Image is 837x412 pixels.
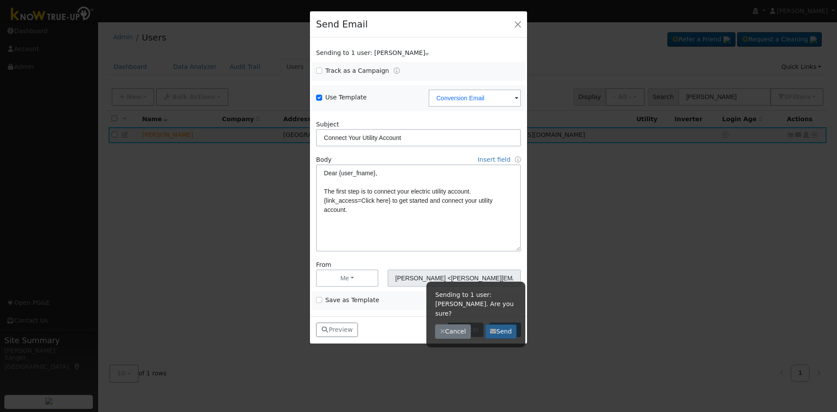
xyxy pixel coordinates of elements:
a: Fields [515,156,521,163]
label: Save as Template [325,296,379,305]
label: Body [316,155,332,164]
div: Show users [312,48,526,58]
input: Use Template [316,95,322,101]
a: Insert field [478,156,510,163]
label: Track as a Campaign [325,66,389,75]
label: Use Template [325,93,367,102]
button: Me [316,269,378,287]
button: Cancel [435,324,471,339]
button: Preview [316,323,358,337]
input: Track as a Campaign [316,68,322,74]
h4: Send Email [316,17,367,31]
button: Send [485,324,517,339]
input: Save as Template [316,297,322,303]
label: Subject [316,120,339,129]
label: From [316,260,331,269]
p: Sending to 1 user: [PERSON_NAME]. Are you sure? [435,290,517,318]
a: Tracking Campaigns [394,67,400,74]
input: Select a Template [429,89,521,107]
